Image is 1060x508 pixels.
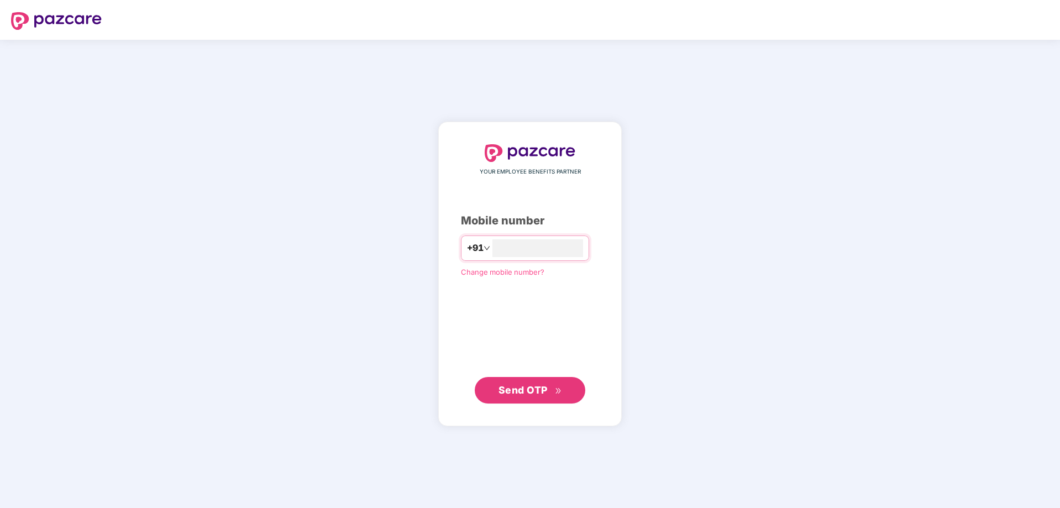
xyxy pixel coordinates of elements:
[555,387,562,395] span: double-right
[467,241,484,255] span: +91
[11,12,102,30] img: logo
[480,167,581,176] span: YOUR EMPLOYEE BENEFITS PARTNER
[461,212,599,229] div: Mobile number
[498,384,548,396] span: Send OTP
[461,268,544,276] a: Change mobile number?
[485,144,575,162] img: logo
[475,377,585,404] button: Send OTPdouble-right
[484,245,490,252] span: down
